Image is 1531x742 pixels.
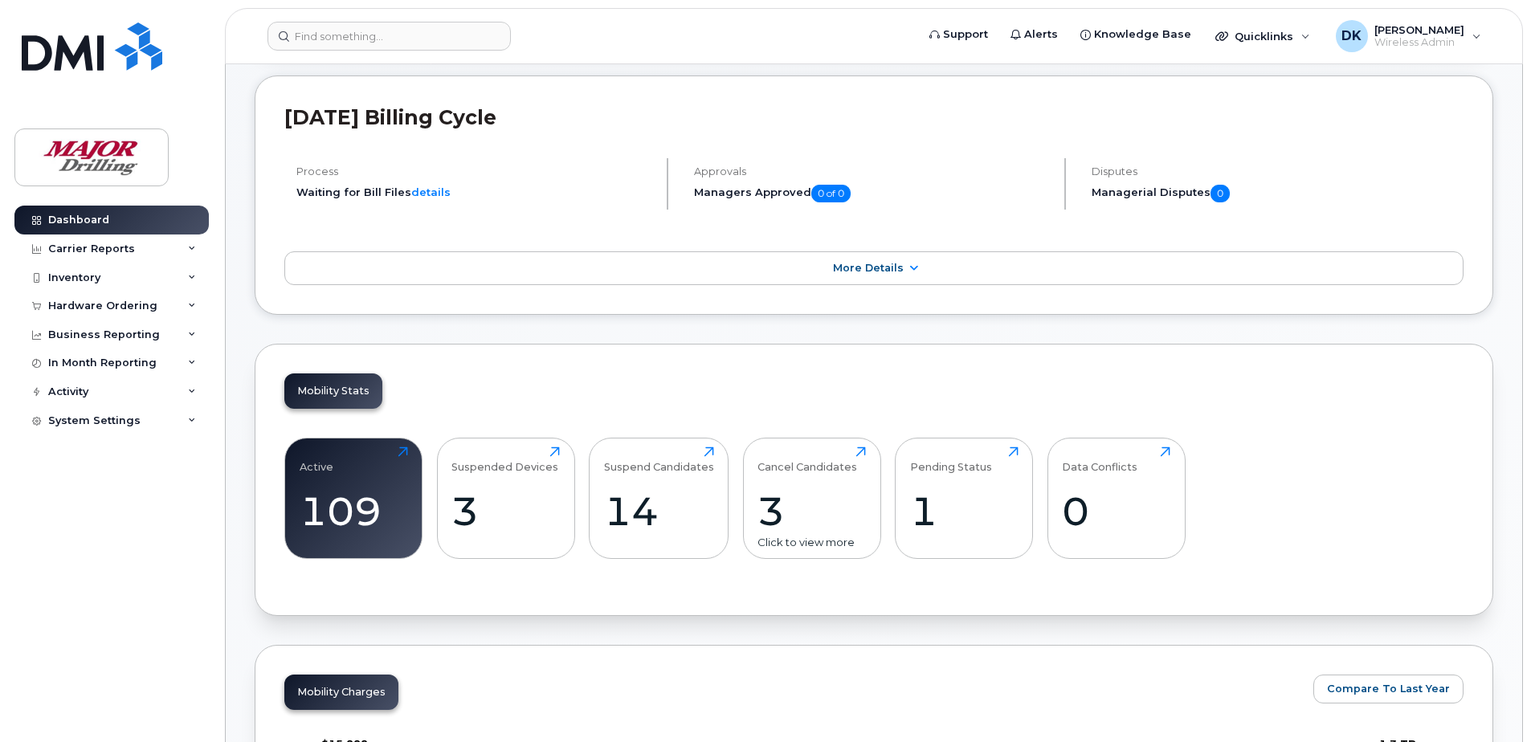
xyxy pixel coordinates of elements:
[300,446,333,473] div: Active
[694,185,1051,202] h5: Managers Approved
[1313,675,1464,703] button: Compare To Last Year
[910,446,992,473] div: Pending Status
[1235,30,1293,43] span: Quicklinks
[1062,446,1170,549] a: Data Conflicts0
[811,185,851,202] span: 0 of 0
[918,18,999,51] a: Support
[1374,36,1464,49] span: Wireless Admin
[296,185,653,200] li: Waiting for Bill Files
[284,105,1464,129] h2: [DATE] Billing Cycle
[757,446,857,473] div: Cancel Candidates
[1069,18,1202,51] a: Knowledge Base
[833,262,904,274] span: More Details
[1374,23,1464,36] span: [PERSON_NAME]
[411,185,451,198] a: details
[943,26,988,43] span: Support
[267,22,511,51] input: Find something...
[1327,681,1450,696] span: Compare To Last Year
[451,446,560,549] a: Suspended Devices3
[1211,185,1230,202] span: 0
[757,487,866,535] div: 3
[757,446,866,549] a: Cancel Candidates3Click to view more
[300,446,408,549] a: Active109
[1092,165,1464,177] h4: Disputes
[1094,26,1191,43] span: Knowledge Base
[910,446,1019,549] a: Pending Status1
[1341,26,1362,46] span: DK
[910,487,1019,535] div: 1
[1092,185,1464,202] h5: Managerial Disputes
[694,165,1051,177] h4: Approvals
[604,487,714,535] div: 14
[451,446,558,473] div: Suspended Devices
[999,18,1069,51] a: Alerts
[1024,26,1058,43] span: Alerts
[451,487,560,535] div: 3
[757,535,866,550] div: Click to view more
[1062,446,1137,473] div: Data Conflicts
[1204,20,1321,52] div: Quicklinks
[1062,487,1170,535] div: 0
[300,487,408,535] div: 109
[296,165,653,177] h4: Process
[604,446,714,473] div: Suspend Candidates
[604,446,714,549] a: Suspend Candidates14
[1325,20,1492,52] div: Dan Kowalson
